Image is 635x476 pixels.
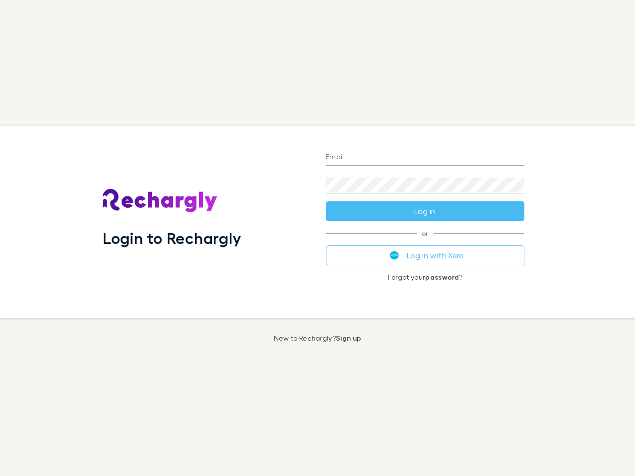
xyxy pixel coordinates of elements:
span: or [326,233,524,234]
img: Rechargly's Logo [103,189,218,213]
button: Log in with Xero [326,245,524,265]
a: password [425,273,459,281]
a: Sign up [336,334,361,342]
p: New to Rechargly? [274,334,362,342]
img: Xero's logo [390,251,399,260]
button: Log in [326,201,524,221]
h1: Login to Rechargly [103,229,241,247]
p: Forgot your ? [326,273,524,281]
